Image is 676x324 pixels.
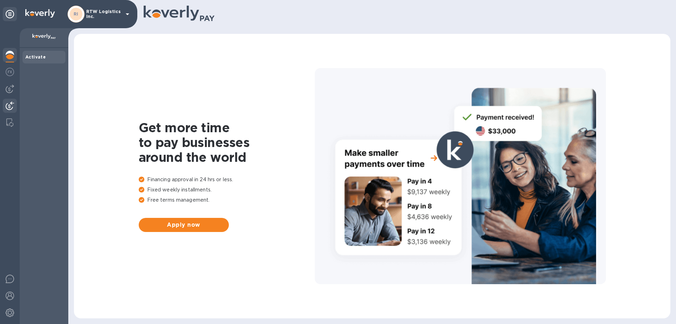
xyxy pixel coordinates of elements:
p: Financing approval in 24 hrs or less. [139,176,315,183]
button: Apply now [139,218,229,232]
img: Foreign exchange [6,68,14,76]
b: Activate [25,54,46,60]
span: Apply now [144,221,223,229]
img: Logo [25,9,55,18]
p: Free terms management. [139,196,315,204]
b: RI [74,11,79,17]
p: Fixed weekly installments. [139,186,315,194]
div: Unpin categories [3,7,17,21]
h1: Get more time to pay businesses around the world [139,120,315,165]
p: RTW Logistics Inc. [86,9,121,19]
